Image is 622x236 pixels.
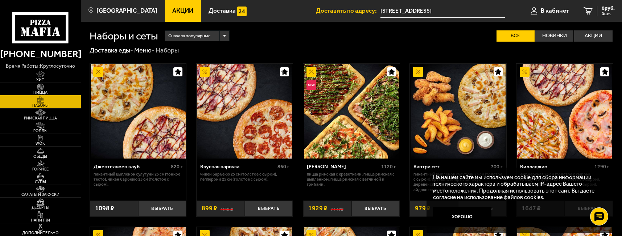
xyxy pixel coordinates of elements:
a: АкционныйКантри сет [410,64,506,159]
h1: Наборы и сеты [90,31,158,41]
p: Пикантный цыплёнок сулугуни 25 см (тонкое тесто), Чикен Барбекю 25 см (толстое с сыром). [94,172,183,187]
label: Новинки [535,30,573,41]
img: Мама Миа [304,64,399,159]
span: 820 г [171,164,183,170]
span: 700 г [491,164,503,170]
span: 1098 ₽ [95,205,114,212]
s: 1098 ₽ [221,205,233,212]
span: Доставить по адресу: [316,8,380,14]
button: Хорошо [433,207,491,227]
img: Джентельмен клуб [91,64,186,159]
img: Акционный [200,67,210,77]
span: Сначала популярные [168,30,211,42]
span: 899 ₽ [202,205,217,212]
img: Вкусная парочка [197,64,292,159]
img: Акционный [93,67,103,77]
span: 0 руб. [602,6,615,11]
button: Выбрать [138,201,186,216]
p: На нашем сайте мы используем cookie для сбора информации технического характера и обрабатываем IP... [433,174,602,201]
span: 1929 ₽ [308,205,328,212]
p: Пицца Римская с креветками, Пицца Римская с цыплёнком, Пицца Римская с ветчиной и грибами. [307,172,396,187]
div: Кантри сет [413,164,489,170]
img: Акционный [413,67,423,77]
s: 2147 ₽ [331,205,343,212]
img: 15daf4d41897b9f0e9f617042186c801.svg [237,7,247,16]
p: Пикантный цыплёнок сулугуни 25 см (толстое с сыром), крылья в кляре 5 шт соус деревенский 25 гр, ... [413,172,503,192]
a: АкционныйНовинкаМама Миа [303,64,399,159]
a: АкционныйВкусная парочка [197,64,293,159]
img: Акционный [306,67,316,77]
button: Выбрать [245,201,293,216]
span: Акции [172,8,193,14]
p: Чикен Барбекю 25 см (толстое с сыром), Пепперони 25 см (толстое с сыром). [200,172,289,182]
div: Наборы [156,46,179,55]
a: Доставка еды- [90,46,133,54]
label: Все [497,30,535,41]
div: Джентельмен клуб [94,164,169,170]
span: Доставка [209,8,236,14]
span: 1120 г [381,164,396,170]
a: Меню- [134,46,155,54]
div: [PERSON_NAME] [307,164,379,170]
img: Новинка [306,80,316,90]
div: Вкусная парочка [200,164,276,170]
label: Акции [574,30,612,41]
span: 0 шт. [602,12,615,16]
span: [GEOGRAPHIC_DATA] [96,8,157,14]
span: В кабинет [541,8,569,14]
span: 1290 г [594,164,609,170]
img: Акционный [520,67,530,77]
span: 979 ₽ [415,205,431,212]
a: АкционныйВилладжио [516,64,613,159]
span: 860 г [277,164,289,170]
button: Выбрать [351,201,400,216]
a: АкционныйДжентельмен клуб [90,64,186,159]
img: Вилладжио [517,64,612,159]
input: Ваш адрес доставки [380,4,505,18]
div: Вилладжио [520,164,593,170]
img: Кантри сет [411,64,506,159]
